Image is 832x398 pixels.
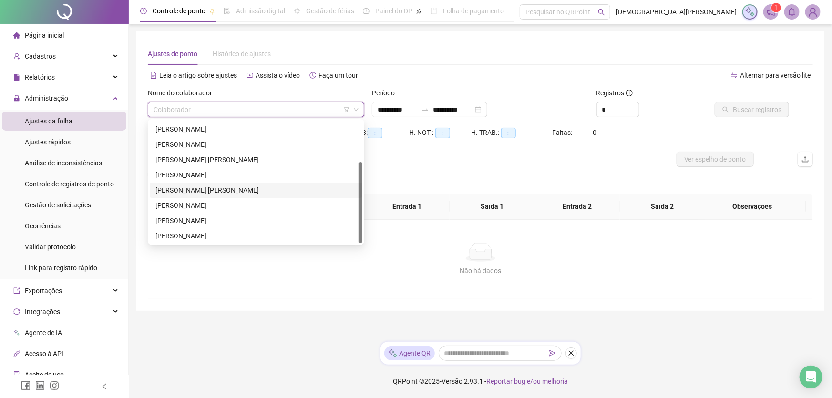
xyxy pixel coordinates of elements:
[236,7,285,15] span: Admissão digital
[384,346,435,360] div: Agente QR
[435,128,450,138] span: --:--
[155,124,357,134] div: [PERSON_NAME]
[25,264,97,272] span: Link para registro rápido
[50,381,59,390] span: instagram
[372,88,401,98] label: Período
[209,9,215,14] span: pushpin
[129,365,832,398] footer: QRPoint © 2025 - 2.93.1 -
[155,200,357,211] div: [PERSON_NAME]
[598,9,605,16] span: search
[150,122,362,137] div: KARLA MARIA MENDONCA PAIVA
[616,7,737,17] span: [DEMOGRAPHIC_DATA][PERSON_NAME]
[549,350,556,357] span: send
[148,88,218,98] label: Nome do colaborador
[25,31,64,39] span: Página inicial
[593,129,597,136] span: 0
[442,378,462,385] span: Versão
[745,7,755,17] img: sparkle-icon.fc2bf0ac1784a2077858766a79e2daf3.svg
[153,7,205,15] span: Controle de ponto
[375,7,412,15] span: Painel do DP
[344,107,349,112] span: filter
[256,71,300,79] span: Assista o vídeo
[596,88,633,98] span: Registros
[150,213,362,228] div: TATIANE CRISTINA BEE
[13,32,20,39] span: home
[25,243,76,251] span: Validar protocolo
[13,287,20,294] span: export
[368,128,382,138] span: --:--
[801,155,809,163] span: upload
[568,350,575,357] span: close
[150,72,157,79] span: file-text
[775,4,778,11] span: 1
[472,127,553,138] div: H. TRAB.:
[318,71,358,79] span: Faça um tour
[771,3,781,12] sup: 1
[35,381,45,390] span: linkedin
[13,371,20,378] span: audit
[353,107,359,112] span: down
[25,201,91,209] span: Gestão de solicitações
[620,194,705,220] th: Saída 2
[150,183,362,198] div: ROSIELLY INACIO NUNES
[553,129,574,136] span: Faltas:
[150,228,362,244] div: THAIS DE SOUZA CHAVES
[309,72,316,79] span: history
[150,152,362,167] div: MIRIANE SIPRIANO RICARDO
[155,185,357,195] div: [PERSON_NAME] [PERSON_NAME]
[626,90,633,96] span: info-circle
[706,201,799,212] span: Observações
[25,308,60,316] span: Integrações
[354,127,409,138] div: HE 3:
[150,137,362,152] div: MARLIZE GOULART
[421,106,429,113] span: swap-right
[450,194,535,220] th: Saída 1
[150,167,362,183] div: RENATA BORGES
[740,71,811,79] span: Alternar para versão lite
[534,194,620,220] th: Entrada 2
[25,52,56,60] span: Cadastros
[101,383,108,390] span: left
[294,8,300,14] span: sun
[486,378,568,385] span: Reportar bug e/ou melhoria
[13,308,20,315] span: sync
[25,180,114,188] span: Controle de registros de ponto
[364,194,450,220] th: Entrada 1
[677,152,754,167] button: Ver espelho de ponto
[155,231,357,241] div: [PERSON_NAME]
[363,8,370,14] span: dashboard
[21,381,31,390] span: facebook
[25,117,72,125] span: Ajustes da folha
[443,7,504,15] span: Folha de pagamento
[715,102,789,117] button: Buscar registros
[25,159,102,167] span: Análise de inconsistências
[25,138,71,146] span: Ajustes rápidos
[421,106,429,113] span: to
[767,8,775,16] span: notification
[388,348,398,358] img: sparkle-icon.fc2bf0ac1784a2077858766a79e2daf3.svg
[13,74,20,81] span: file
[213,50,271,58] span: Histórico de ajustes
[224,8,230,14] span: file-done
[800,366,822,388] div: Open Intercom Messenger
[13,53,20,60] span: user-add
[806,5,820,19] img: 46551
[698,194,806,220] th: Observações
[416,9,422,14] span: pushpin
[25,371,64,378] span: Aceite de uso
[731,72,738,79] span: swap
[148,50,197,58] span: Ajustes de ponto
[25,329,62,337] span: Agente de IA
[501,128,516,138] span: --:--
[159,265,801,276] div: Não há dados
[155,215,357,226] div: [PERSON_NAME]
[25,73,55,81] span: Relatórios
[25,350,63,357] span: Acesso à API
[25,287,62,295] span: Exportações
[306,7,354,15] span: Gestão de férias
[150,198,362,213] div: SONIA CONSTANTE
[788,8,796,16] span: bell
[140,8,147,14] span: clock-circle
[431,8,437,14] span: book
[155,170,357,180] div: [PERSON_NAME]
